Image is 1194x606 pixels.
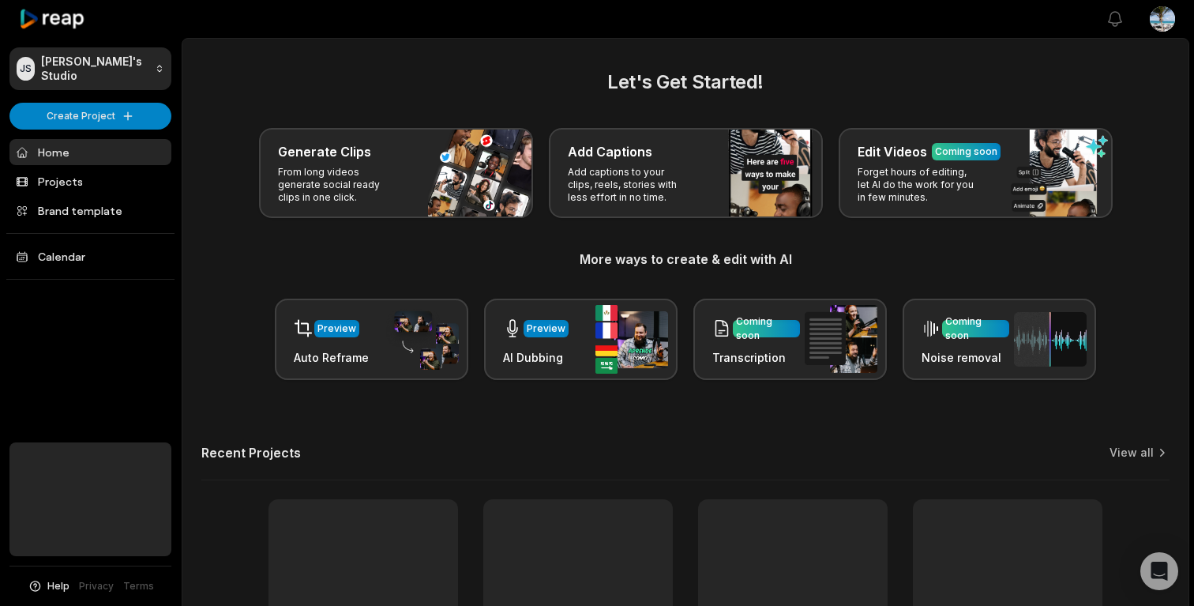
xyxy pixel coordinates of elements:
h3: AI Dubbing [503,349,569,366]
div: Coming soon [736,314,797,343]
div: JS [17,57,35,81]
h3: Noise removal [922,349,1009,366]
img: transcription.png [805,305,877,373]
img: tab_domain_overview_orange.svg [43,92,55,104]
p: [PERSON_NAME]'s Studio [41,55,148,83]
h3: Transcription [712,349,800,366]
h2: Recent Projects [201,445,301,461]
img: noise_removal.png [1014,312,1087,367]
a: Brand template [9,198,171,224]
img: website_grey.svg [25,41,38,54]
h3: Generate Clips [278,142,371,161]
button: Create Project [9,103,171,130]
a: Terms [123,579,154,593]
h2: Let's Get Started! [201,68,1170,96]
a: Home [9,139,171,165]
div: Domain: [DOMAIN_NAME] [41,41,174,54]
a: Projects [9,168,171,194]
h3: Edit Videos [858,142,927,161]
img: auto_reframe.png [386,309,459,371]
button: Help [28,579,69,593]
span: Help [47,579,69,593]
a: View all [1110,445,1154,461]
img: tab_keywords_by_traffic_grey.svg [157,92,170,104]
div: Keywords by Traffic [175,93,266,104]
div: Coming soon [945,314,1006,343]
a: Privacy [79,579,114,593]
h3: Add Captions [568,142,652,161]
p: From long videos generate social ready clips in one click. [278,166,400,204]
div: Preview [527,322,565,336]
img: ai_dubbing.png [595,305,668,374]
img: logo_orange.svg [25,25,38,38]
div: Preview [317,322,356,336]
p: Forget hours of editing, let AI do the work for you in few minutes. [858,166,980,204]
h3: More ways to create & edit with AI [201,250,1170,269]
div: Domain Overview [60,93,141,104]
a: Calendar [9,243,171,269]
p: Add captions to your clips, reels, stories with less effort in no time. [568,166,690,204]
h3: Auto Reframe [294,349,369,366]
div: Coming soon [935,145,997,159]
div: v 4.0.25 [44,25,77,38]
div: Open Intercom Messenger [1140,552,1178,590]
